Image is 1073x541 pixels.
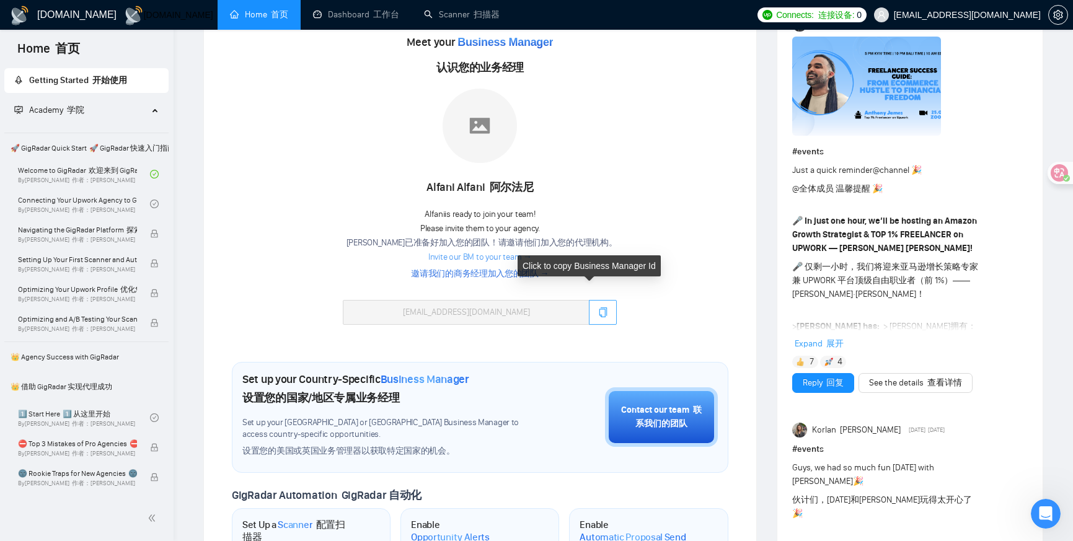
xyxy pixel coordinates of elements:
span: Meet your [407,35,553,75]
h1: # events [792,442,1028,456]
span: 4 [837,356,842,368]
span: Set up your [GEOGRAPHIC_DATA] or [GEOGRAPHIC_DATA] Business Manager to access country-specific op... [242,417,528,462]
span: 👑 Agency Success with GigRadar [6,345,167,404]
span: @channel [873,165,909,175]
font: 《[DOMAIN_NAME]》 [181,14,193,119]
font: ⛔ 专业机构的三大误区 [130,439,207,448]
font: 作者：[PERSON_NAME] [72,236,135,244]
div: sunkaifeng05@gmail.com says… [10,285,238,322]
span: Setting Up Your First Scanner and Auto-Bidder [18,253,137,266]
font: 联系我们的团队 [635,405,702,429]
font: 🚀 GigRadar 快速入门指南 [89,144,175,152]
button: copy [589,300,617,325]
span: If you're interested in applying for jobs that are restricted… [33,211,166,252]
span: Academy [14,105,84,115]
span: lock [150,259,159,268]
font: 如果你想申请限制性职位… [33,242,137,252]
span: 🎉 [911,165,922,175]
font: 开始使用 [92,75,127,86]
font: 展开 [826,338,844,349]
button: Emoji picker [19,396,29,406]
span: Business Manager [381,372,469,386]
button: Home [194,13,218,37]
span: check-circle [150,170,159,178]
span: Please invite them to your agency. [420,223,540,234]
button: setting [1048,5,1068,25]
img: 🚀 [824,358,833,366]
font: [DOMAIN_NAME] [121,10,213,20]
a: See the details 查看详情 [869,376,962,390]
font: 阿尔法尼 [490,180,534,194]
font: 作者：[PERSON_NAME] [72,325,135,333]
span: 🚀 GigRadar Quick Start [6,136,167,161]
a: Reply 回复 [803,376,844,390]
a: searchScanner 扫描器 [424,9,500,20]
span: ⛔ Top 3 Mistakes of Pro Agencies [18,438,137,450]
img: placeholder.png [443,89,517,163]
span: 0 [857,8,862,22]
span: Home [7,40,90,66]
font: 学院 [67,105,84,115]
h1: # events [792,145,1028,159]
span: Scanner [278,519,312,531]
div: AI Assistant from GigRadar 📡 • 7h ago [20,368,168,393]
div: Can I apply to US-only jobs? [33,174,180,209]
button: Reply 回复 [792,373,854,393]
span: check-circle [150,200,159,208]
span: lock [150,443,159,452]
div: Contact our team [619,403,704,431]
font: 设置您的国家/地区专属业务经理 [242,391,400,405]
span: By [PERSON_NAME] [18,480,137,487]
span: 🌚 Rookie Traps for New Agencies [18,467,137,480]
span: check-circle [150,413,159,422]
font: 下次再说吧！ [176,293,228,303]
font: 作者：[PERSON_NAME] [72,266,135,273]
span: Business Manager [457,36,553,48]
span: 🎉 [853,476,863,486]
span: Academy [29,105,84,115]
span: 🚀 [802,335,813,345]
font: 🎤 仅剩一小时，我们将迎来亚马逊增长策略专家兼 UPWORK 平台顶级自由职业者（前 1%）——[PERSON_NAME]·[PERSON_NAME]！ [792,262,978,299]
div: Close [218,13,240,35]
span: lock [150,289,159,297]
button: Start recording [79,396,89,406]
span: Expand [795,338,844,349]
button: go back [8,13,32,37]
font: [PERSON_NAME] [840,424,901,435]
font: 30 分钟后回来 [105,38,188,60]
button: Contact our team 联系我们的团队 [605,387,718,447]
img: Profile image for Nazar [70,15,90,35]
img: 👍 [796,358,805,366]
font: 首页 [55,41,80,56]
font: > [PERSON_NAME]拥有： [883,321,976,332]
a: dashboardDashboard 工作台 [313,9,399,20]
span: lock [150,319,159,327]
span: Optimizing Your Upwork Profile [18,283,137,296]
font: 伙计们，[DATE]和[PERSON_NAME]玩得太开心了🎉 [792,495,972,519]
div: Maybe another time! 下次再说吧！ [69,285,238,312]
font: 优化您的 Upwork 个人资料 [120,285,207,294]
textarea: Message… [11,370,237,391]
font: 您可以在下方找到有关此类业务经理的更多信息： [20,134,193,157]
span: Connects: [776,8,854,22]
img: Profile image for Mariia [35,15,55,35]
span: 7 [810,356,814,368]
span: By [PERSON_NAME] [18,450,137,457]
font: @全体成员 温馨提醒 🎉 [792,183,883,194]
div: You can find more information about such BMs below: [20,105,193,163]
iframe: Intercom live chat [1031,499,1061,529]
img: Profile image for Dima [53,15,73,35]
font: 探索 GigRadar 平台 [126,226,188,234]
font: 👑 借助 GigRadar 实现代理成功 [11,382,112,391]
span: Optimizing and A/B Testing Your Scanner for Better Results [18,313,137,325]
div: Click to copy Business Manager Id [518,255,661,276]
span: By [PERSON_NAME] [18,296,137,303]
div: Maybe another time! [79,292,228,305]
div: Can I apply to US-only jobs?我可以申请仅限美国的工作吗？If you're interested in applying for jobs that are rest... [20,164,193,268]
button: Upload attachment [59,396,69,406]
a: setting [1048,10,1068,20]
font: [PERSON_NAME]已准备好加入您的团队！请邀请他们加入您的代理机构。 [347,237,617,248]
span: rocket [14,76,23,84]
div: No worries, let us know when you're ready again. [20,330,193,376]
font: GigRadar 自动化 [342,488,422,502]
